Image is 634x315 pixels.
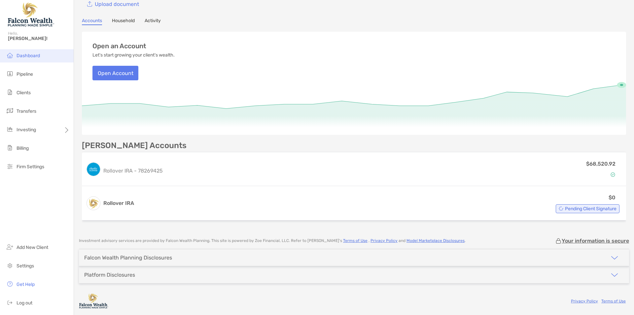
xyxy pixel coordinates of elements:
[6,107,14,115] img: transfers icon
[6,144,14,152] img: billing icon
[6,298,14,306] img: logout icon
[562,238,629,244] p: Your information is secure
[92,53,175,58] p: Let's start growing your client's wealth.
[6,162,14,170] img: firm-settings icon
[586,160,616,168] p: $68,520.92
[87,1,92,7] img: button icon
[559,206,563,211] img: Account Status icon
[6,88,14,96] img: clients icon
[87,163,100,176] img: logo account
[609,193,616,202] p: $0
[6,51,14,59] img: dashboard icon
[17,263,34,269] span: Settings
[8,36,70,41] span: [PERSON_NAME]!
[82,18,102,25] a: Accounts
[611,172,615,177] img: Account Status icon
[343,238,368,243] a: Terms of Use
[79,238,466,243] p: Investment advisory services are provided by Falcon Wealth Planning . This site is powered by Zoe...
[17,282,35,287] span: Get Help
[17,127,36,133] span: Investing
[103,199,491,207] h3: Rollover IRA
[8,3,54,26] img: Falcon Wealth Planning Logo
[17,145,29,151] span: Billing
[17,90,31,96] span: Clients
[611,254,618,262] img: icon arrow
[6,125,14,133] img: investing icon
[82,141,187,150] p: [PERSON_NAME] Accounts
[84,272,135,278] div: Platform Disclosures
[17,71,33,77] span: Pipeline
[79,294,109,308] img: company logo
[6,280,14,288] img: get-help icon
[84,255,172,261] div: Falcon Wealth Planning Disclosures
[103,167,491,175] p: Rollover IRA - 78269425
[92,66,138,80] button: Open Account
[6,243,14,251] img: add_new_client icon
[145,18,161,25] a: Activity
[6,261,14,269] img: settings icon
[571,299,598,303] a: Privacy Policy
[601,299,626,303] a: Terms of Use
[112,18,135,25] a: Household
[92,42,146,50] h3: Open an Account
[6,70,14,78] img: pipeline icon
[17,164,44,170] span: Firm Settings
[17,300,32,306] span: Log out
[406,238,465,243] a: Model Marketplace Disclosures
[565,207,616,211] span: Pending Client Signature
[17,53,40,59] span: Dashboard
[87,197,100,210] img: logo account
[17,108,36,114] span: Transfers
[611,271,618,279] img: icon arrow
[370,238,398,243] a: Privacy Policy
[17,245,48,250] span: Add New Client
